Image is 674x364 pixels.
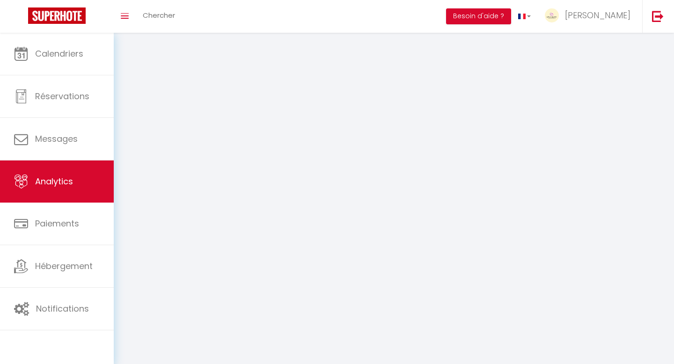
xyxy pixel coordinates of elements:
[35,133,78,145] span: Messages
[143,10,175,20] span: Chercher
[28,7,86,24] img: Super Booking
[545,8,559,22] img: ...
[35,260,93,272] span: Hébergement
[565,9,630,21] span: [PERSON_NAME]
[446,8,511,24] button: Besoin d'aide ?
[35,90,89,102] span: Réservations
[35,48,83,59] span: Calendriers
[35,175,73,187] span: Analytics
[36,303,89,314] span: Notifications
[35,218,79,229] span: Paiements
[652,10,664,22] img: logout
